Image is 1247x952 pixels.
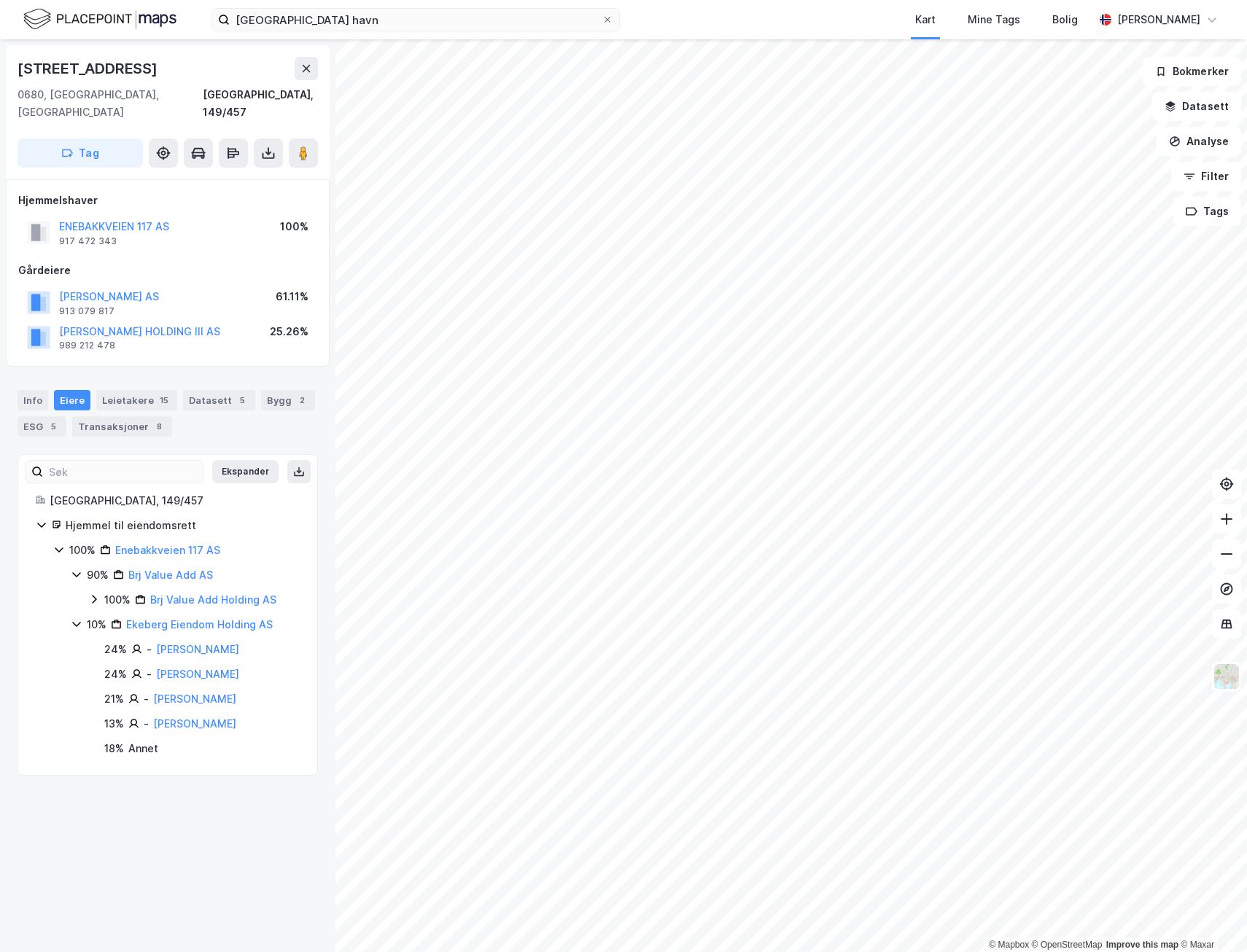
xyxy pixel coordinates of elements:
div: 90% [87,566,109,584]
div: - [147,666,152,683]
a: Ekeberg Eiendom Holding AS [126,618,273,631]
div: 13% [104,715,124,733]
div: 913 079 817 [59,305,114,317]
div: Hjemmelshaver [18,192,317,209]
div: 10% [87,616,106,633]
div: 5 [46,419,61,434]
div: ESG [18,416,66,437]
a: [PERSON_NAME] [156,668,239,680]
div: - [144,715,149,733]
div: Bygg [261,390,315,410]
a: [PERSON_NAME] [153,692,236,705]
a: Improve this map [1106,940,1178,950]
a: Brj Value Add AS [128,569,213,581]
div: 2 [295,393,309,407]
div: [PERSON_NAME] [1117,11,1200,28]
button: Tags [1173,197,1241,226]
div: 24% [104,641,127,658]
div: 100% [69,542,96,559]
div: Transaksjoner [72,416,172,437]
div: [STREET_ADDRESS] [18,57,160,80]
div: Bolig [1052,11,1078,28]
div: Kart [915,11,936,28]
a: Enebakkveien 117 AS [115,544,220,556]
div: 15 [157,393,171,407]
div: Hjemmel til eiendomsrett [66,517,300,534]
button: Datasett [1152,92,1241,121]
div: Mine Tags [968,11,1020,28]
div: 18 % [104,740,124,757]
div: 100% [280,218,308,235]
div: - [144,690,149,708]
a: [PERSON_NAME] [153,717,236,730]
div: 24% [104,666,127,683]
div: Datasett [183,390,255,410]
a: [PERSON_NAME] [156,643,239,655]
button: Analyse [1157,127,1241,156]
div: Leietakere [96,390,177,410]
div: Annet [128,740,158,757]
div: 5 [235,393,249,407]
iframe: Chat Widget [1174,882,1247,952]
div: 25.26% [270,323,308,340]
div: [GEOGRAPHIC_DATA], 149/457 [203,86,318,121]
div: Gårdeiere [18,262,317,279]
a: Mapbox [989,940,1029,950]
button: Tag [18,138,143,168]
div: 100% [104,591,131,609]
a: OpenStreetMap [1032,940,1103,950]
div: 989 212 478 [59,340,115,351]
div: 8 [152,419,166,434]
a: Brj Value Add Holding AS [150,593,276,606]
div: 917 472 343 [59,235,117,247]
input: Søk på adresse, matrikkel, gårdeiere, leietakere eller personer [230,9,602,31]
button: Bokmerker [1143,57,1241,86]
div: Eiere [54,390,90,410]
button: Ekspander [212,460,279,483]
div: - [147,641,152,658]
div: Info [18,390,48,410]
img: Z [1213,663,1240,690]
img: logo.f888ab2527a4732fd821a326f86c7f29.svg [23,7,176,32]
input: Søk [43,461,203,483]
div: 61.11% [276,288,308,305]
div: [GEOGRAPHIC_DATA], 149/457 [50,492,300,510]
div: 0680, [GEOGRAPHIC_DATA], [GEOGRAPHIC_DATA] [18,86,203,121]
button: Filter [1171,162,1241,191]
div: 21% [104,690,124,708]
